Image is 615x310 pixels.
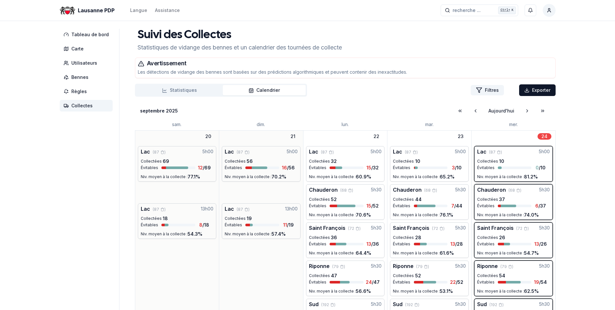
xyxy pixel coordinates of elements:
div: mer. [471,121,556,128]
div: Riponne [477,262,498,270]
div: 5h00 [371,148,382,155]
div: /26 [531,241,549,247]
div: 28 [411,234,430,241]
button: Exporter [519,84,556,96]
div: 5h00 [202,148,213,155]
div: Lac [141,148,150,155]
div: 5h30 [539,263,550,269]
div: 54.7% [524,250,539,256]
button: Aujourd'hui [483,104,519,117]
span: 19 [534,279,539,285]
div: /36 [364,241,382,247]
div: 70.2% [272,174,286,180]
span: 6 [535,203,538,208]
div: 22 [370,133,383,140]
button: Statistiques [136,85,223,95]
div: Lac [393,148,402,155]
div: 5h30 [371,263,382,269]
div: 5h30 [455,263,466,269]
div: Évitables [477,280,495,285]
div: 44 [411,196,430,203]
div: 56.6% [356,288,371,294]
div: Évitables [477,241,495,247]
div: 23 [454,133,467,140]
div: Niv. moyen à la collecte : [393,174,440,179]
img: Lausanne PDP Logo [60,3,75,18]
div: 18 [159,215,178,222]
div: (72 ) [516,226,529,231]
div: mar. [387,121,471,128]
div: Évitables [477,165,495,170]
p: Statistiques de vidange des bennes et un calendrier des tournées de collecte [138,43,342,52]
span: 16 [282,165,287,170]
div: Riponne [309,262,330,270]
div: /52 [447,279,466,285]
span: 3 [452,165,455,170]
div: Niv. moyen à la collecte : [477,289,524,294]
div: Collectées [393,159,411,164]
span: 12 [198,165,203,170]
a: Tableau de bord [60,29,115,40]
div: Chauderon [393,186,422,194]
div: Niv. moyen à la collecte : [393,251,440,256]
div: 13h00 [285,206,298,212]
div: Collectées [225,216,243,221]
div: Collectées [393,273,411,278]
div: Collectées [309,197,327,202]
span: 13 [366,241,371,247]
div: 47 [327,273,346,279]
div: Niv. moyen à la collecte : [309,212,356,218]
span: 13 [534,241,539,247]
div: Lac [309,148,318,155]
div: Collectées [309,273,327,278]
div: (79 ) [332,264,345,269]
div: Niv. moyen à la collecte : [141,231,188,237]
div: Niv. moyen à la collecte : [393,289,440,294]
div: Évitables [309,165,327,170]
span: recherche ... [453,7,481,14]
span: Carte [71,46,84,52]
div: Niv. moyen à la collecte : [225,231,272,237]
div: (79 ) [500,264,513,269]
div: 5h30 [371,225,382,231]
div: Lac [141,205,150,213]
span: 15 [366,165,371,170]
div: (87 ) [405,150,418,155]
div: 5h00 [539,148,550,155]
div: (68 ) [340,188,353,193]
div: 24 [538,133,551,140]
div: 54 [495,273,514,279]
div: /19 [279,222,297,228]
div: Niv. moyen à la collecte : [309,251,356,256]
div: Évitables [141,222,159,228]
div: /10 [531,165,549,171]
span: 7 [451,203,454,208]
button: Filtres [471,85,504,95]
div: 5h30 [539,301,550,307]
div: Chauderon [309,186,338,194]
div: Évitables [225,222,243,228]
span: 22 [450,279,456,285]
div: /44 [447,203,466,209]
a: Assistance [155,6,180,14]
div: Collectées [309,159,327,164]
div: /69 [195,165,213,171]
div: 20 [201,133,215,140]
div: Chauderon [477,186,506,194]
div: 74.0% [524,212,539,218]
div: Évitables [309,241,327,247]
div: (87 ) [237,150,250,155]
a: Utilisateurs [60,57,115,69]
div: 5h30 [455,225,466,231]
div: 19 [243,215,262,222]
span: Tableau de bord [71,31,109,38]
button: Calendrier [223,85,306,95]
div: Lac [225,205,234,213]
div: Évitables [393,203,411,208]
div: 36 [327,234,346,241]
div: /54 [531,279,549,285]
span: 24 [366,279,372,285]
div: (68 ) [424,188,437,193]
div: Évitables [309,203,327,208]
